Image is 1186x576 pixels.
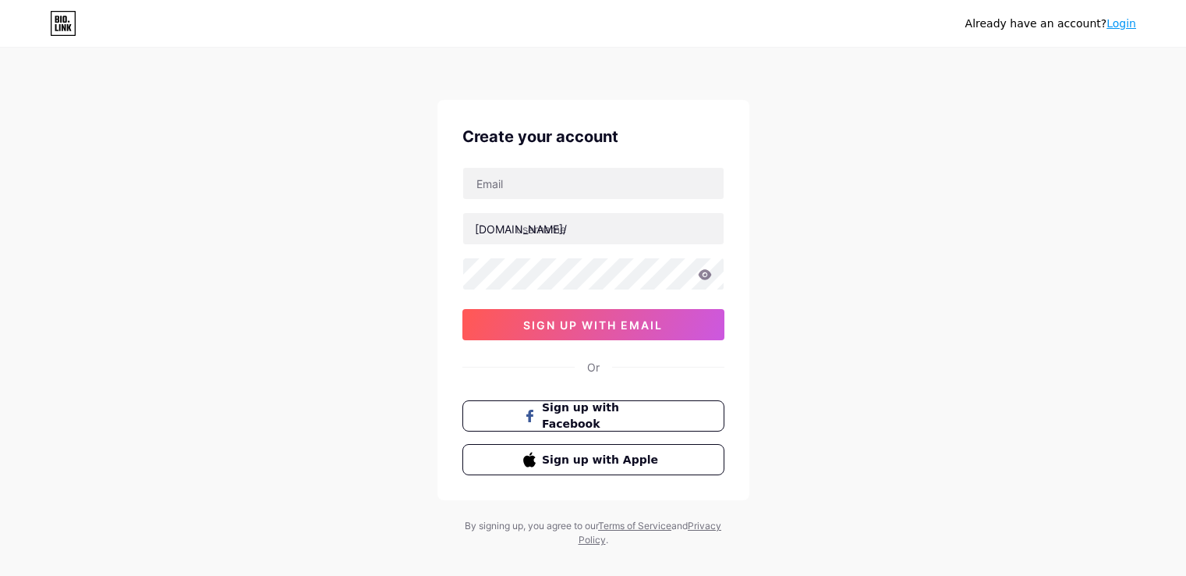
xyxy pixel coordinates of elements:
a: Terms of Service [598,520,671,532]
input: Email [463,168,724,199]
div: Or [587,359,600,375]
button: Sign up with Facebook [462,400,724,432]
div: [DOMAIN_NAME]/ [475,221,567,237]
span: sign up with email [523,318,663,332]
div: Create your account [462,125,724,148]
button: sign up with email [462,309,724,340]
span: Sign up with Facebook [542,400,663,432]
div: By signing up, you agree to our and . [461,519,726,547]
span: Sign up with Apple [542,452,663,468]
button: Sign up with Apple [462,444,724,475]
input: username [463,213,724,244]
div: Already have an account? [965,16,1136,32]
a: Login [1106,17,1136,30]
